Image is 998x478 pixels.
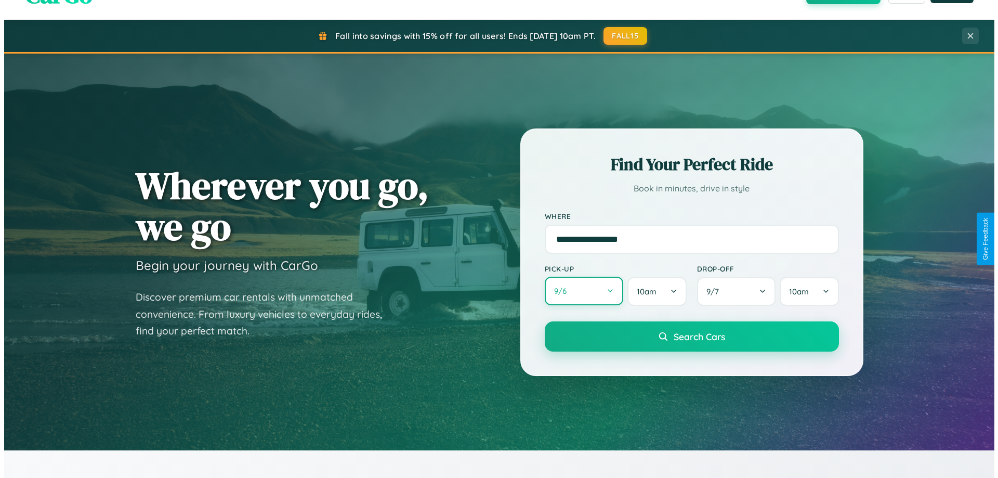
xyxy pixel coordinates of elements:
h3: Begin your journey with CarGo [132,257,314,273]
span: 9 / 7 [702,287,720,296]
button: Search Cars [541,321,835,352]
button: 9/7 [693,277,772,306]
p: Discover premium car rentals with unmatched convenience. From luxury vehicles to everyday rides, ... [132,289,391,340]
label: Where [541,212,835,221]
button: 9/6 [541,277,620,305]
h1: Wherever you go, we go [132,165,425,247]
div: Give Feedback [978,218,985,260]
span: 10am [633,287,652,296]
button: 10am [776,277,834,306]
span: 10am [785,287,805,296]
p: Book in minutes, drive in style [541,181,835,196]
button: Give Feedback [973,213,991,265]
span: Fall into savings with 15% off for all users! Ends [DATE] 10am PT. [331,31,592,41]
span: 9 / 6 [550,286,568,296]
label: Drop-off [693,264,835,273]
button: FALL15 [599,27,643,45]
h2: Find Your Perfect Ride [541,153,835,176]
span: Search Cars [669,331,721,342]
label: Pick-up [541,264,682,273]
button: 10am [623,277,682,306]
